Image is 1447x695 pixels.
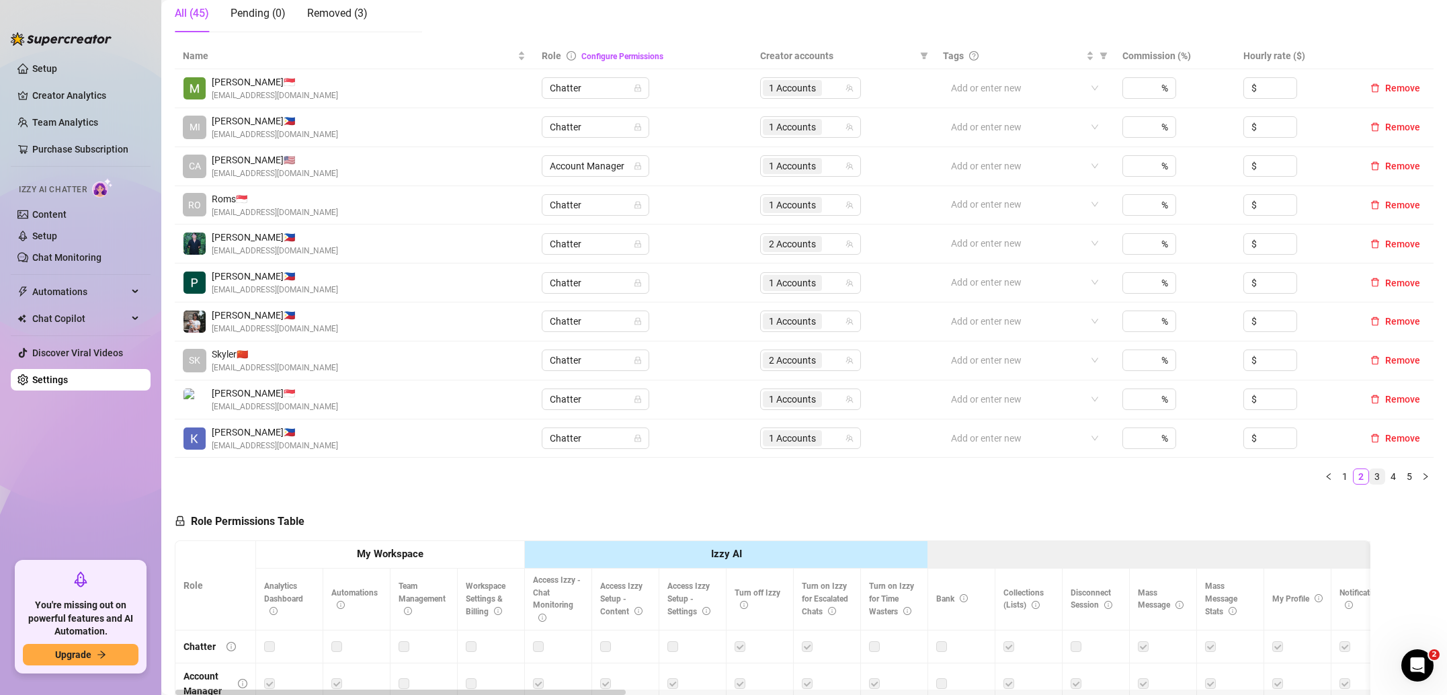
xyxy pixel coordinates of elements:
span: 1 Accounts [769,392,816,407]
button: Remove [1365,197,1425,213]
span: info-circle [404,607,412,615]
span: info-circle [634,607,643,615]
span: info-circle [1229,607,1237,615]
span: My Profile [1272,594,1323,604]
span: Account Manager [550,156,641,176]
span: Bank [936,594,968,604]
li: Previous Page [1321,468,1337,485]
a: 3 [1370,469,1384,484]
span: 1 Accounts [769,431,816,446]
span: Collections (Lists) [1003,588,1044,610]
span: delete [1370,161,1380,171]
span: Remove [1385,239,1420,249]
h5: Role Permissions Table [175,514,304,530]
span: Chatter [550,428,641,448]
span: Remove [1385,83,1420,93]
span: [EMAIL_ADDRESS][DOMAIN_NAME] [212,206,338,219]
span: info-circle [1345,601,1353,609]
span: delete [1370,239,1380,249]
span: Tags [943,48,964,63]
span: info-circle [337,601,345,609]
span: 1 Accounts [769,276,816,290]
img: Paul Dimatera [183,272,206,294]
button: Remove [1365,236,1425,252]
span: Remove [1385,122,1420,132]
span: Creator accounts [760,48,915,63]
span: team [845,162,854,170]
span: Analytics Dashboard [264,581,303,616]
span: [EMAIL_ADDRESS][DOMAIN_NAME] [212,284,338,296]
span: delete [1370,83,1380,93]
span: info-circle [538,614,546,622]
span: Turn off Izzy [735,588,780,610]
th: Hourly rate ($) [1235,43,1356,69]
span: 1 Accounts [763,119,822,135]
img: aj villanueva [183,233,206,255]
span: Access Izzy - Chat Monitoring [533,575,581,623]
span: [EMAIL_ADDRESS][DOMAIN_NAME] [212,128,338,141]
span: 2 [1429,649,1440,660]
button: Remove [1365,275,1425,291]
span: Upgrade [55,649,91,660]
span: team [845,279,854,287]
span: 1 Accounts [763,158,822,174]
span: delete [1370,122,1380,132]
span: Chatter [550,78,641,98]
span: filter [1100,52,1108,60]
span: [EMAIL_ADDRESS][DOMAIN_NAME] [212,167,338,180]
span: Remove [1385,200,1420,210]
span: Chatter [550,195,641,215]
span: lock [634,201,642,209]
span: 1 Accounts [769,81,816,95]
button: left [1321,468,1337,485]
a: 4 [1386,469,1401,484]
li: 2 [1353,468,1369,485]
button: Remove [1365,391,1425,407]
span: 1 Accounts [763,391,822,407]
img: logo-BBDzfeDw.svg [11,32,112,46]
span: lock [175,516,185,526]
span: rocket [73,571,89,587]
img: Chat Copilot [17,314,26,323]
span: 1 Accounts [769,314,816,329]
span: info-circle [740,601,748,609]
span: lock [634,317,642,325]
span: Name [183,48,515,63]
span: filter [920,52,928,60]
button: Remove [1365,313,1425,329]
span: Team Management [399,581,446,616]
span: info-circle [702,607,710,615]
a: Chat Monitoring [32,252,101,263]
li: 5 [1401,468,1417,485]
span: team [845,317,854,325]
div: Removed (3) [307,5,368,22]
span: Remove [1385,394,1420,405]
img: Nathaniel [183,389,206,411]
span: lock [634,395,642,403]
span: right [1421,473,1430,481]
button: Remove [1365,158,1425,174]
span: 1 Accounts [763,313,822,329]
span: info-circle [1315,594,1323,602]
button: Upgradearrow-right [23,644,138,665]
span: Turn on Izzy for Time Wasters [869,581,914,616]
span: thunderbolt [17,286,28,297]
span: left [1325,473,1333,481]
span: info-circle [238,679,247,688]
span: team [845,240,854,248]
span: info-circle [567,51,576,60]
span: Turn on Izzy for Escalated Chats [802,581,848,616]
img: Michael Phoenix Pel [183,77,206,99]
button: right [1417,468,1434,485]
span: 1 Accounts [763,197,822,213]
strong: My Workspace [357,548,423,560]
span: delete [1370,200,1380,210]
span: Disconnect Session [1071,588,1112,610]
a: Settings [32,374,68,385]
span: 2 Accounts [769,237,816,251]
li: 1 [1337,468,1353,485]
span: 1 Accounts [763,430,822,446]
span: lock [634,279,642,287]
img: Patrick J. [183,311,206,333]
span: info-circle [270,607,278,615]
